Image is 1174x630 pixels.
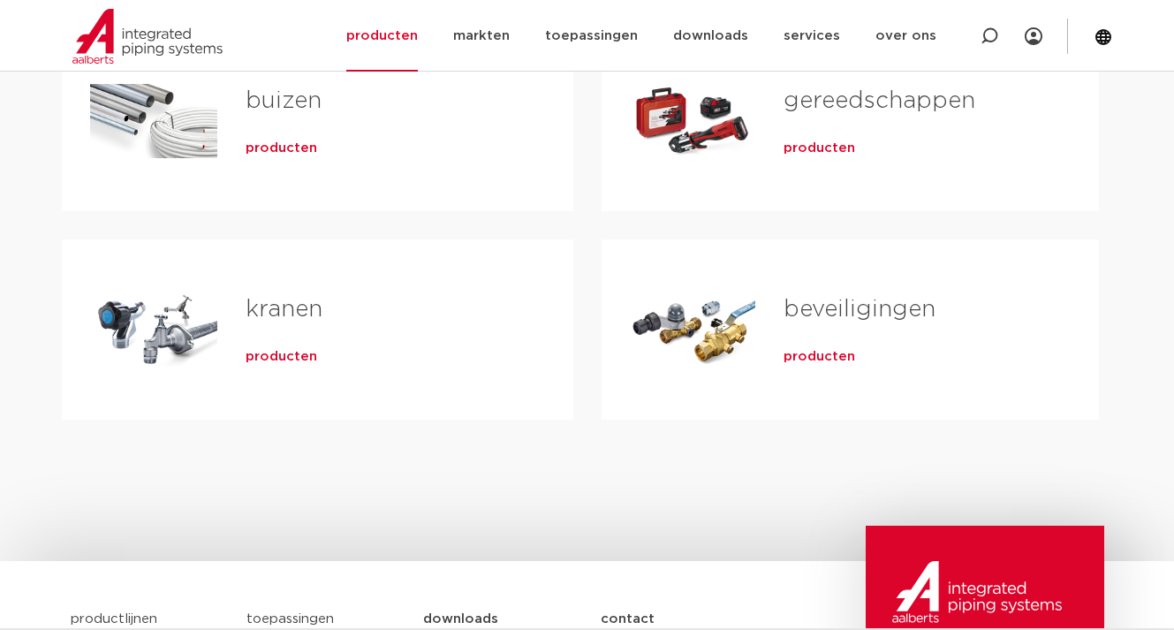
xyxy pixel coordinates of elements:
a: producten [784,348,855,366]
a: gereedschappen [784,89,975,112]
a: beveiligingen [784,298,935,321]
a: productlijnen [71,612,157,626]
a: producten [246,348,317,366]
a: producten [246,140,317,157]
a: producten [784,140,855,157]
a: kranen [246,298,322,321]
a: buizen [246,89,322,112]
a: toepassingen [246,612,334,626]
